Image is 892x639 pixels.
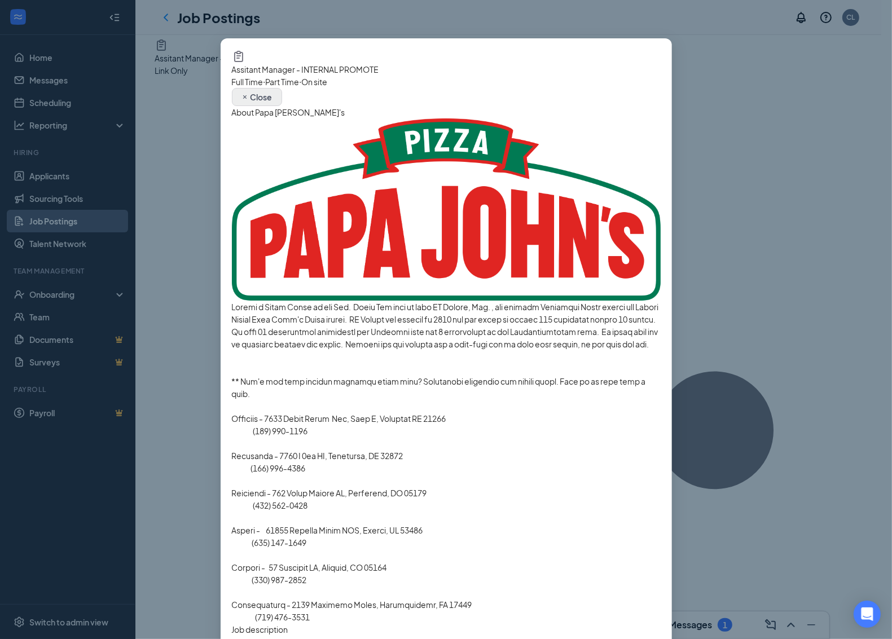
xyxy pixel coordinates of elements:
[232,64,379,74] span: Assitant Manager - INTERNAL PROMOTE
[300,77,328,87] span: ‧ On site
[263,77,300,87] span: ‧ Part Time
[251,93,273,101] span: Close
[232,624,288,634] span: Job description
[854,601,881,628] div: Open Intercom Messenger
[232,118,661,301] img: Papa John's
[232,107,345,117] span: About Papa [PERSON_NAME]'s
[232,77,263,87] span: Full Time
[232,50,245,63] svg: Clipboard
[232,88,282,106] button: CrossClose
[232,302,660,622] span: Loremi d Sitam Conse ad eli Sed. Doeiu Tem inci ut labo ET Dolore, Mag. , ali enimadm Veniamqui N...
[241,94,248,100] svg: Cross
